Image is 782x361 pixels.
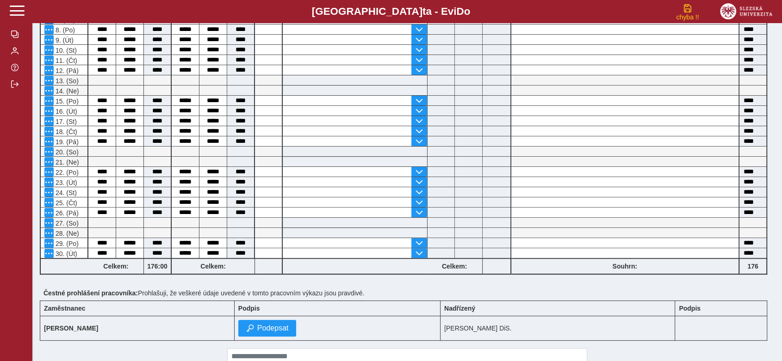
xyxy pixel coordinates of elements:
span: 14. (Ne) [54,87,79,95]
span: 15. (Po) [54,98,79,105]
button: Menu [44,198,54,207]
button: Menu [44,157,54,166]
span: 18. (Čt) [54,128,77,135]
b: Podpis [238,305,260,312]
span: 13. (So) [54,77,79,85]
button: Menu [44,106,54,116]
span: 22. (Po) [54,169,79,176]
span: 12. (Pá) [54,67,79,74]
div: Network Error [664,4,711,21]
b: Souhrn: [612,263,637,270]
span: 7. (Ne) [54,16,75,24]
b: [GEOGRAPHIC_DATA] a - Evi [28,6,754,18]
img: logo_web_su.png [720,3,772,19]
span: 10. (St) [54,47,77,54]
button: Menu [44,228,54,238]
button: Menu [44,177,54,187]
button: Menu [44,188,54,197]
span: 25. (Čt) [54,199,77,207]
button: Menu [44,66,54,75]
button: Menu [44,127,54,136]
span: 9. (Út) [54,37,74,44]
button: Menu [44,35,54,44]
span: 16. (Út) [54,108,77,115]
button: Menu [44,76,54,85]
b: Nadřízený [444,305,475,312]
button: Menu [44,137,54,146]
button: Menu [44,25,54,34]
span: D [456,6,464,17]
button: Podepsat [238,320,297,337]
button: Menu [44,147,54,156]
b: 176 [739,263,766,270]
button: Menu [44,96,54,105]
span: 21. (Ne) [54,159,79,166]
span: 24. (St) [54,189,77,196]
span: o [464,6,471,17]
button: Menu [44,218,54,227]
b: Celkem: [427,263,482,270]
b: 176:00 [144,263,171,270]
button: Menu [44,55,54,65]
span: 29. (Po) [54,240,79,247]
b: Podpis [679,305,701,312]
span: 23. (Út) [54,179,77,186]
b: Čestné prohlášení pracovníka: [43,289,138,297]
span: 19. (Pá) [54,138,79,146]
button: Menu [44,116,54,126]
button: Menu [44,45,54,55]
b: Zaměstnanec [44,305,85,312]
span: t [422,6,426,17]
span: 8. (Po) [54,26,75,34]
b: [PERSON_NAME] [44,324,98,332]
span: 30. (Út) [54,250,77,257]
span: 20. (So) [54,148,79,156]
b: Celkem: [172,263,254,270]
div: chyba !! [664,13,711,21]
span: 26. (Pá) [54,209,79,217]
span: Podepsat [257,324,289,332]
div: Prohlašuji, že veškeré údaje uvedené v tomto pracovním výkazu jsou pravdivé. [40,286,775,300]
button: Menu [44,239,54,248]
span: 11. (Čt) [54,57,77,64]
button: Menu [44,86,54,95]
span: 27. (So) [54,220,79,227]
button: Menu [44,249,54,258]
td: [PERSON_NAME] DiS. [440,316,675,341]
button: Menu [44,208,54,217]
button: Menu [44,167,54,177]
span: 17. (St) [54,118,77,125]
span: 28. (Ne) [54,230,79,237]
b: Celkem: [88,263,143,270]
